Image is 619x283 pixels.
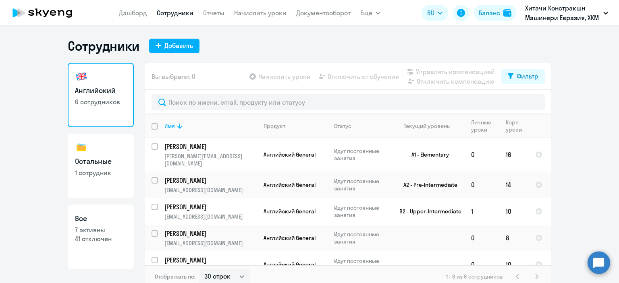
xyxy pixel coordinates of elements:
p: 41 отключен [75,234,127,243]
p: [PERSON_NAME] [164,256,255,264]
a: [PERSON_NAME] [164,256,257,264]
button: Фильтр [501,69,545,84]
td: 10 [499,251,529,278]
input: Поиск по имени, email, продукту или статусу [152,94,545,110]
p: [PERSON_NAME] [164,229,255,238]
p: [PERSON_NAME] [164,202,255,211]
a: [PERSON_NAME] [164,202,257,211]
a: Остальные1 сотрудник [68,134,134,198]
div: Продукт [264,122,285,130]
a: Документооборот [296,9,351,17]
p: Идут постоянные занятия [334,231,389,245]
p: [PERSON_NAME][EMAIL_ADDRESS][DOMAIN_NAME] [164,153,257,167]
div: Имя [164,122,257,130]
td: 16 [499,138,529,171]
span: Английский General [264,151,316,158]
td: A1 - Elementary [390,138,465,171]
td: 0 [465,138,499,171]
a: [PERSON_NAME] [164,142,257,151]
p: Идут постоянные занятия [334,178,389,192]
img: others [75,141,88,154]
p: Идут постоянные занятия [334,204,389,219]
a: Английский6 сотрудников [68,63,134,127]
button: Ещё [360,5,380,21]
td: 0 [465,171,499,198]
td: 14 [499,171,529,198]
div: Имя [164,122,175,130]
button: RU [422,5,448,21]
span: Английский General [264,208,316,215]
div: Статус [334,122,351,130]
a: Начислить уроки [234,9,287,17]
td: 10 [499,198,529,225]
div: Баланс [479,8,500,18]
span: Ещё [360,8,372,18]
span: 1 - 6 из 6 сотрудников [446,273,503,280]
span: Английский General [264,181,316,188]
span: Английский General [264,234,316,242]
p: Хитачи Констракшн Машинери Евразия, ХКМ ЕВРАЗИЯ, ООО [525,3,600,23]
td: 8 [499,225,529,251]
p: Идут постоянные занятия [334,257,389,272]
div: Добавить [164,41,193,50]
td: 0 [465,251,499,278]
div: Личные уроки [471,119,499,133]
p: [PERSON_NAME] [164,176,255,185]
h3: Английский [75,85,127,96]
p: [PERSON_NAME] [164,142,255,151]
a: Сотрудники [157,9,193,17]
a: Отчеты [203,9,224,17]
p: [EMAIL_ADDRESS][DOMAIN_NAME] [164,186,257,194]
div: Статус [334,122,389,130]
button: Балансbalance [474,5,516,21]
a: [PERSON_NAME] [164,229,257,238]
td: 0 [465,225,499,251]
p: [EMAIL_ADDRESS][DOMAIN_NAME] [164,240,257,247]
h1: Сотрудники [68,38,139,54]
button: Хитачи Констракшн Машинери Евразия, ХКМ ЕВРАЗИЯ, ООО [521,3,612,23]
h3: Все [75,213,127,224]
a: Все7 активны41 отключен [68,205,134,269]
span: Отображать по: [155,273,195,280]
div: Корп. уроки [506,119,528,133]
img: english [75,70,88,83]
p: 1 сотрудник [75,168,127,177]
p: 7 активны [75,225,127,234]
h3: Остальные [75,156,127,167]
button: Добавить [149,39,199,53]
span: RU [427,8,434,18]
img: balance [503,9,511,17]
div: Корп. уроки [506,119,523,133]
a: Дашборд [119,9,147,17]
p: [EMAIL_ADDRESS][DOMAIN_NAME] [164,213,257,220]
td: A2 - Pre-Intermediate [390,171,465,198]
td: 1 [465,198,499,225]
td: B2 - Upper-Intermediate [390,198,465,225]
div: Личные уроки [471,119,494,133]
a: [PERSON_NAME] [164,176,257,185]
span: Английский General [264,261,316,268]
p: 6 сотрудников [75,97,127,106]
span: Вы выбрали: 0 [152,72,195,81]
div: Текущий уровень [396,122,464,130]
p: Идут постоянные занятия [334,147,389,162]
div: Фильтр [517,71,538,81]
div: Продукт [264,122,327,130]
div: Текущий уровень [404,122,450,130]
